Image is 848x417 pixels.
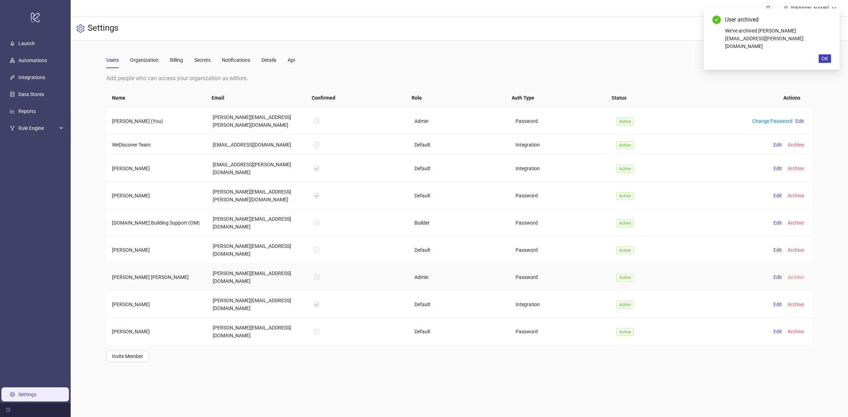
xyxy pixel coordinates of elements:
button: Edit [771,219,785,227]
button: Archive [785,141,807,149]
th: Confirmed [306,88,406,108]
button: Invite Member [106,351,149,362]
td: [PERSON_NAME] [106,318,207,345]
span: setting [76,24,85,33]
span: check-circle [712,16,721,24]
th: Role [406,88,506,108]
td: [EMAIL_ADDRESS][DOMAIN_NAME] [207,135,308,155]
td: Password [510,182,611,209]
button: Archive [785,300,807,309]
td: WeDiscover Team [106,135,207,155]
span: Active [616,165,634,173]
a: Data Stores [18,91,44,97]
span: Active [616,118,634,125]
td: Default [409,318,510,345]
span: Active [616,219,634,227]
button: Edit [771,246,785,254]
td: [PERSON_NAME][EMAIL_ADDRESS][DOMAIN_NAME] [207,318,308,345]
span: Edit [773,247,782,253]
td: [PERSON_NAME][EMAIL_ADDRESS][DOMAIN_NAME] [207,209,308,237]
td: Default [409,135,510,155]
td: [PERSON_NAME] [106,182,207,209]
th: Status [606,88,706,108]
div: We've archived [PERSON_NAME][EMAIL_ADDRESS][PERSON_NAME][DOMAIN_NAME] [725,27,831,50]
td: Admin [409,264,510,291]
td: [PERSON_NAME] [106,155,207,182]
span: user [783,6,788,11]
td: Builder [409,209,510,237]
div: [PERSON_NAME] [788,5,832,12]
a: Settings [18,392,36,397]
button: Archive [785,191,807,200]
td: Integration [510,135,611,155]
th: Actions [706,88,806,108]
div: Api [288,56,295,64]
td: Password [510,318,611,345]
button: Archive [785,273,807,281]
span: Active [616,328,634,336]
span: menu-fold [6,407,11,412]
button: Archive [785,164,807,173]
a: Reports [18,108,36,114]
td: [PERSON_NAME][EMAIL_ADDRESS][PERSON_NAME][DOMAIN_NAME] [207,182,308,209]
div: Details [261,56,276,64]
td: Password [510,108,611,135]
div: User archived [725,16,831,24]
td: Admin [409,108,510,135]
th: Name [106,88,206,108]
div: Secrets [194,56,211,64]
td: Default [409,182,510,209]
td: [PERSON_NAME][EMAIL_ADDRESS][DOMAIN_NAME] [207,264,308,291]
div: Notifications [222,56,250,64]
button: OK [819,54,831,63]
a: Automations [18,58,47,63]
button: Edit [793,117,807,125]
span: OK [821,56,828,61]
button: Archive [785,219,807,227]
span: Invite Member [112,353,143,359]
span: fork [10,126,15,131]
button: Edit [771,273,785,281]
span: Archive [788,329,804,334]
span: Archive [788,302,804,307]
td: Integration [510,155,611,182]
td: [EMAIL_ADDRESS][PERSON_NAME][DOMAIN_NAME] [207,155,308,182]
td: Password [510,209,611,237]
div: Organization [130,56,159,64]
span: Archive [788,274,804,280]
span: Archive [788,166,804,171]
td: [PERSON_NAME] [106,237,207,264]
td: [DOMAIN_NAME] Building Support (OM) [106,209,207,237]
span: Edit [773,220,782,226]
td: Integration [510,291,611,318]
span: Active [616,301,634,309]
button: Archive [785,246,807,254]
h3: Settings [88,23,118,35]
span: Archive [788,193,804,198]
div: Users [106,56,119,64]
a: Close [823,16,831,23]
td: Default [409,237,510,264]
a: Change Password [752,118,793,124]
span: Active [616,246,634,254]
td: Password [510,237,611,264]
span: Edit [795,118,804,124]
td: Password [510,264,611,291]
button: Edit [771,191,785,200]
th: Email [206,88,306,108]
td: [PERSON_NAME][EMAIL_ADDRESS][DOMAIN_NAME] [207,291,308,318]
span: Active [616,192,634,200]
td: [PERSON_NAME][EMAIL_ADDRESS][DOMAIN_NAME] [207,237,308,264]
button: Archive [785,327,807,336]
span: down [832,6,837,11]
span: Edit [773,274,782,280]
td: Default [409,155,510,182]
td: Default [409,291,510,318]
td: [PERSON_NAME] [PERSON_NAME] [106,264,207,291]
span: Edit [773,166,782,171]
button: Edit [771,164,785,173]
td: [PERSON_NAME] (You) [106,108,207,135]
div: Add people who can access your organization as editors. [106,74,813,83]
td: [PERSON_NAME] [106,291,207,318]
div: Billing [170,56,183,64]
